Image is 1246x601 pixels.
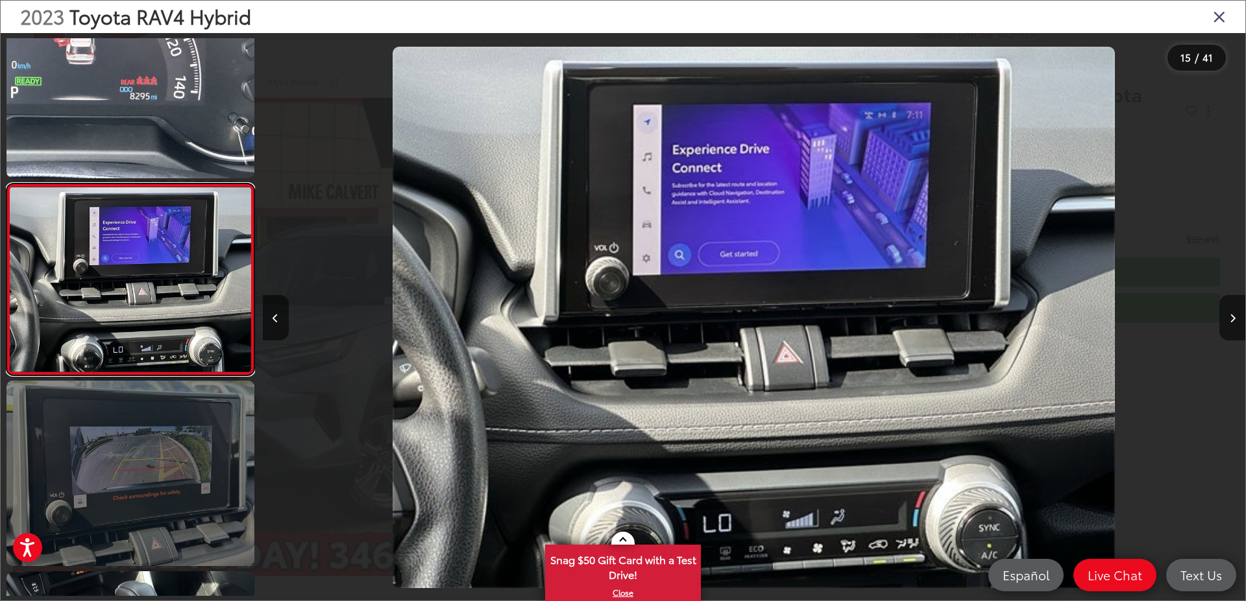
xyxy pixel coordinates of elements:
a: Live Chat [1073,559,1156,591]
img: 2023 Toyota RAV4 Hybrid LE [393,47,1114,587]
span: 41 [1203,50,1213,64]
span: Live Chat [1081,567,1149,583]
div: 2023 Toyota RAV4 Hybrid LE 14 [262,47,1245,587]
a: Text Us [1166,559,1236,591]
i: Close gallery [1213,8,1226,25]
span: Español [996,567,1056,583]
button: Next image [1219,295,1245,340]
img: 2023 Toyota RAV4 Hybrid LE [7,187,253,371]
a: Español [988,559,1064,591]
span: 2023 [20,2,64,30]
span: Toyota RAV4 Hybrid [69,2,251,30]
span: 15 [1180,50,1191,64]
span: / [1193,53,1200,62]
span: Snag $50 Gift Card with a Test Drive! [546,546,700,585]
button: Previous image [263,295,289,340]
span: Text Us [1174,567,1228,583]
